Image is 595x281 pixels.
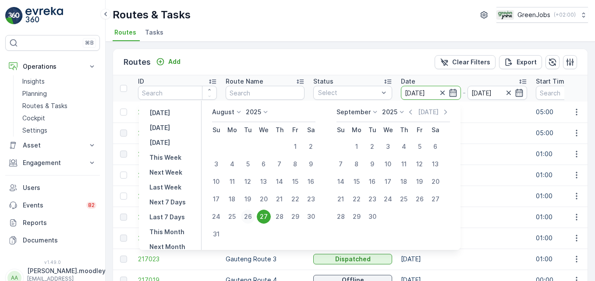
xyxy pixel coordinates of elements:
[149,228,184,236] p: This Month
[287,122,303,138] th: Friday
[23,236,96,245] p: Documents
[23,201,81,210] p: Events
[517,58,537,67] p: Export
[397,175,411,189] div: 18
[209,122,224,138] th: Sunday
[85,39,94,46] p: ⌘B
[124,56,151,68] p: Routes
[246,108,261,116] p: 2025
[27,267,106,275] p: [PERSON_NAME].moodley
[273,192,287,206] div: 21
[146,108,174,118] button: Yesterday
[288,210,302,224] div: 29
[225,192,239,206] div: 18
[120,214,127,221] div: Toggle Row Selected
[304,175,318,189] div: 16
[224,122,240,138] th: Monday
[146,123,174,133] button: Today
[304,192,318,206] div: 23
[401,86,461,100] input: dd/mm/yyyy
[149,123,170,132] p: [DATE]
[334,192,348,206] div: 21
[152,56,184,67] button: Add
[272,122,287,138] th: Thursday
[428,122,443,138] th: Saturday
[452,58,490,67] p: Clear Filters
[22,114,45,123] p: Cockpit
[413,175,427,189] div: 19
[149,168,182,177] p: Next Week
[149,242,185,251] p: Next Month
[5,232,100,249] a: Documents
[146,167,186,178] button: Next Week
[412,122,428,138] th: Friday
[113,8,191,22] p: Routes & Tasks
[138,108,217,116] span: 217111
[288,192,302,206] div: 22
[381,192,395,206] div: 24
[413,192,427,206] div: 26
[257,157,271,171] div: 6
[536,77,568,86] p: Start Time
[138,192,217,200] a: 217026
[149,213,185,221] p: Last 7 Days
[23,141,82,150] p: Asset
[241,210,255,224] div: 26
[114,28,136,37] span: Routes
[149,153,181,162] p: This Week
[120,151,127,158] div: Toggle Row Selected
[365,140,379,154] div: 2
[303,122,319,138] th: Saturday
[120,130,127,137] div: Toggle Row Selected
[225,210,239,224] div: 25
[397,186,531,207] td: [DATE]
[19,100,100,112] a: Routes & Tasks
[226,86,305,100] input: Search
[5,58,100,75] button: Operations
[168,57,181,66] p: Add
[145,28,163,37] span: Tasks
[429,175,443,189] div: 20
[138,129,217,137] a: 217110
[221,249,309,270] td: Gauteng Route 3
[19,124,100,137] a: Settings
[381,140,395,154] div: 3
[146,242,189,252] button: Next Month
[304,140,318,154] div: 2
[381,157,395,171] div: 10
[318,88,379,97] p: Select
[23,183,96,192] p: Users
[138,171,217,179] a: 217027
[23,158,82,167] p: Engagement
[138,234,217,242] a: 217024
[138,213,217,221] a: 217025
[381,175,395,189] div: 17
[22,102,67,110] p: Routes & Tasks
[138,255,217,263] span: 217023
[120,235,127,242] div: Toggle Row Selected
[5,7,23,25] img: logo
[435,55,496,69] button: Clear Filters
[146,137,174,148] button: Tomorrow
[146,182,185,193] button: Last Week
[365,210,379,224] div: 30
[336,108,371,116] p: September
[19,88,100,100] a: Planning
[5,179,100,197] a: Users
[209,157,223,171] div: 3
[257,192,271,206] div: 20
[397,123,531,144] td: [DATE]
[365,192,379,206] div: 23
[138,77,144,86] p: ID
[496,7,588,23] button: GreenJobs(+02:00)
[225,157,239,171] div: 4
[382,108,397,116] p: 2025
[241,157,255,171] div: 5
[313,254,392,264] button: Dispatched
[334,175,348,189] div: 14
[365,175,379,189] div: 16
